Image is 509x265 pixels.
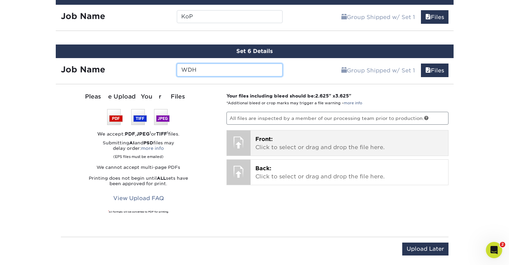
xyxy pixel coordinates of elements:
[141,146,164,151] a: more info
[425,14,431,20] span: files
[255,136,273,142] span: Front:
[61,210,217,214] div: All formats will be converted to PDF for printing.
[337,64,419,77] a: Group Shipped w/ Set 1
[56,45,454,58] div: Set 6 Details
[156,131,167,137] strong: TIFF
[226,112,448,125] p: All files are inspected by a member of our processing team prior to production.
[226,101,362,105] small: *Additional bleed or crop marks may trigger a file warning –
[177,64,283,76] input: Enter a job name
[337,10,419,24] a: Group Shipped w/ Set 1
[61,92,217,101] div: Please Upload Your Files
[108,210,109,212] sup: 1
[177,10,283,23] input: Enter a job name
[402,243,448,255] input: Upload Later
[107,109,170,125] img: We accept: PSD, TIFF, or JPEG (JPG)
[109,192,168,205] a: View Upload FAQ
[61,130,217,137] div: We accept: , or files.
[61,176,217,187] p: Printing does not begin until sets have been approved for print.
[255,164,443,181] p: Click to select or drag and drop the file here.
[226,93,351,99] strong: Your files including bleed should be: " x "
[61,65,105,74] strong: Job Name
[341,67,347,74] span: shipping
[150,130,151,135] sup: 1
[129,140,135,145] strong: AI
[61,11,105,21] strong: Job Name
[143,140,153,145] strong: PSD
[167,130,168,135] sup: 1
[61,140,217,159] p: Submitting and files may delay order:
[486,242,502,258] iframe: Intercom live chat
[113,151,164,159] small: (EPS files must be emailed)
[315,93,329,99] span: 2.625
[61,165,217,170] p: We cannot accept multi-page PDFs
[500,242,505,247] span: 2
[136,131,150,137] strong: JPEG
[344,101,362,105] a: more info
[421,64,448,77] a: Files
[421,10,448,24] a: Files
[335,93,349,99] span: 3.625
[425,67,431,74] span: files
[255,135,443,152] p: Click to select or drag and drop the file here.
[341,14,347,20] span: shipping
[255,165,271,172] span: Back:
[157,176,166,181] strong: ALL
[125,131,135,137] strong: PDF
